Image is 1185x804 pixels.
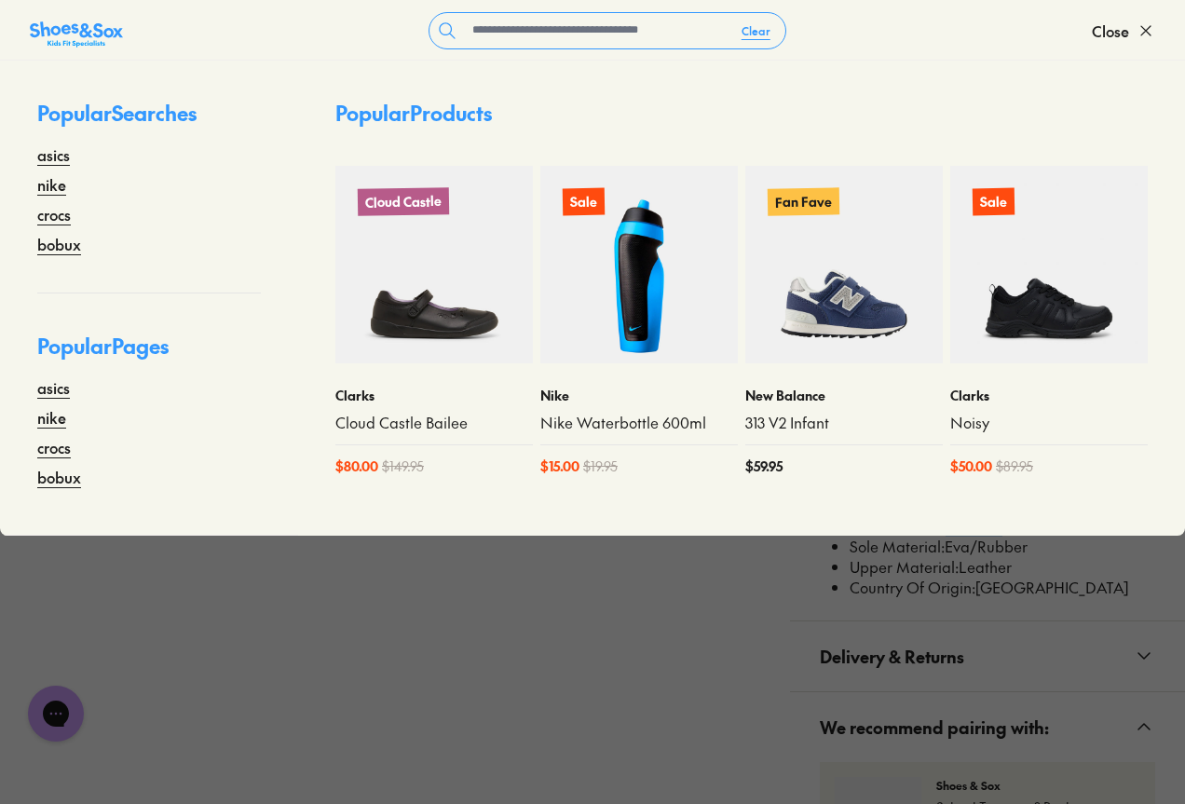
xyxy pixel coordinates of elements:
a: crocs [37,203,71,225]
iframe: Gorgias live chat messenger [19,679,93,748]
span: $ 50.00 [950,457,992,476]
p: Nike [540,386,738,405]
a: nike [37,406,66,429]
button: We recommend pairing with: [790,692,1185,762]
p: Popular Searches [37,98,261,143]
span: $ 59.95 [745,457,783,476]
p: Clarks [335,386,533,405]
span: Country Of Origin: [850,577,975,597]
span: Close [1092,20,1129,42]
p: Popular Products [335,98,492,129]
a: asics [37,376,70,399]
a: Cloud Castle Bailee [335,413,533,433]
p: Fan Fave [768,187,839,215]
button: Clear [727,14,785,48]
p: Shoes & Sox [936,777,1140,794]
a: crocs [37,436,71,458]
li: [GEOGRAPHIC_DATA] [850,578,1155,598]
a: Noisy [950,413,1148,433]
span: Delivery & Returns [820,629,964,684]
p: Cloud Castle [358,187,449,216]
a: Sale [540,166,738,363]
li: Leather [850,557,1155,578]
p: New Balance [745,386,943,405]
a: Fan Fave [745,166,943,363]
li: Eva/Rubber [850,537,1155,557]
span: $ 89.95 [996,457,1033,476]
button: Delivery & Returns [790,621,1185,691]
a: 313 V2 Infant [745,413,943,433]
span: Upper Material: [850,556,959,577]
img: SNS_Logo_Responsive.svg [30,20,123,49]
button: Close [1092,10,1155,51]
a: nike [37,173,66,196]
span: $ 80.00 [335,457,378,476]
a: Shoes &amp; Sox [30,16,123,46]
a: Cloud Castle [335,166,533,363]
a: Sale [950,166,1148,363]
p: Clarks [950,386,1148,405]
span: $ 149.95 [382,457,424,476]
a: bobux [37,466,81,488]
span: Sole Material: [850,536,945,556]
a: asics [37,143,70,166]
a: bobux [37,233,81,255]
span: $ 15.00 [540,457,579,476]
p: Popular Pages [37,331,261,376]
p: Sale [973,188,1015,216]
a: Nike Waterbottle 600ml [540,413,738,433]
p: Sale [563,188,605,216]
span: $ 19.95 [583,457,618,476]
span: We recommend pairing with: [820,700,1049,755]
